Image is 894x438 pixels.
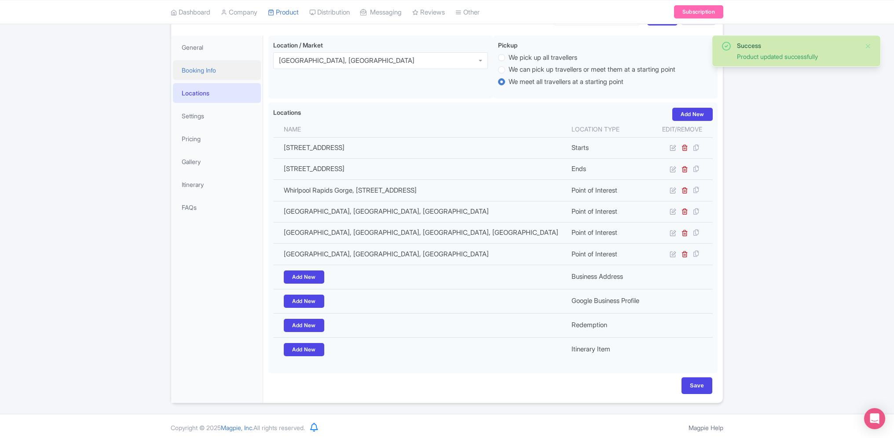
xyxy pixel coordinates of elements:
td: Business Address [566,265,652,289]
a: Add New [284,295,324,308]
a: Subscription [674,5,723,18]
button: Close [865,41,872,51]
a: Add New [284,270,324,284]
label: We meet all travellers at a starting point [509,77,623,87]
td: [GEOGRAPHIC_DATA], [GEOGRAPHIC_DATA], [GEOGRAPHIC_DATA] [273,201,566,222]
a: Settings [173,106,261,126]
a: Booking Info [173,60,261,80]
td: Point of Interest [566,201,652,222]
td: Starts [566,137,652,158]
td: Point of Interest [566,222,652,243]
td: Ends [566,158,652,179]
a: General [173,37,261,57]
td: [STREET_ADDRESS] [273,137,566,158]
a: Pricing [173,129,261,149]
span: Magpie, Inc. [221,424,253,431]
div: Open Intercom Messenger [864,408,885,429]
th: Location type [566,121,652,138]
td: [STREET_ADDRESS] [273,158,566,179]
th: Edit/Remove [652,121,713,138]
div: Copyright © 2025 All rights reserved. [165,423,310,432]
td: Redemption [566,313,652,337]
label: We can pick up travellers or meet them at a starting point [509,65,675,75]
th: Name [273,121,566,138]
label: We pick up all travellers [509,53,577,63]
a: Add New [672,108,713,121]
td: [GEOGRAPHIC_DATA], [GEOGRAPHIC_DATA], [GEOGRAPHIC_DATA], [GEOGRAPHIC_DATA] [273,222,566,243]
td: Itinerary Item [566,337,652,361]
a: FAQs [173,197,261,217]
div: Success [737,41,857,50]
a: Add New [284,319,324,332]
span: Pickup [498,41,517,49]
a: Magpie Help [689,424,723,431]
td: Whirlpool Rapids Gorge, [STREET_ADDRESS] [273,180,566,201]
a: Add New [284,343,324,356]
a: Gallery [173,152,261,172]
td: Point of Interest [566,244,652,265]
td: Point of Interest [566,180,652,201]
td: Google Business Profile [566,289,652,313]
div: Product updated successfully [737,52,857,61]
label: Locations [273,108,301,117]
a: Locations [173,83,261,103]
div: [GEOGRAPHIC_DATA], [GEOGRAPHIC_DATA] [279,57,414,65]
td: [GEOGRAPHIC_DATA], [GEOGRAPHIC_DATA], [GEOGRAPHIC_DATA] [273,244,566,265]
input: Save [681,377,712,394]
a: Itinerary [173,175,261,194]
span: Location / Market [273,41,323,49]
